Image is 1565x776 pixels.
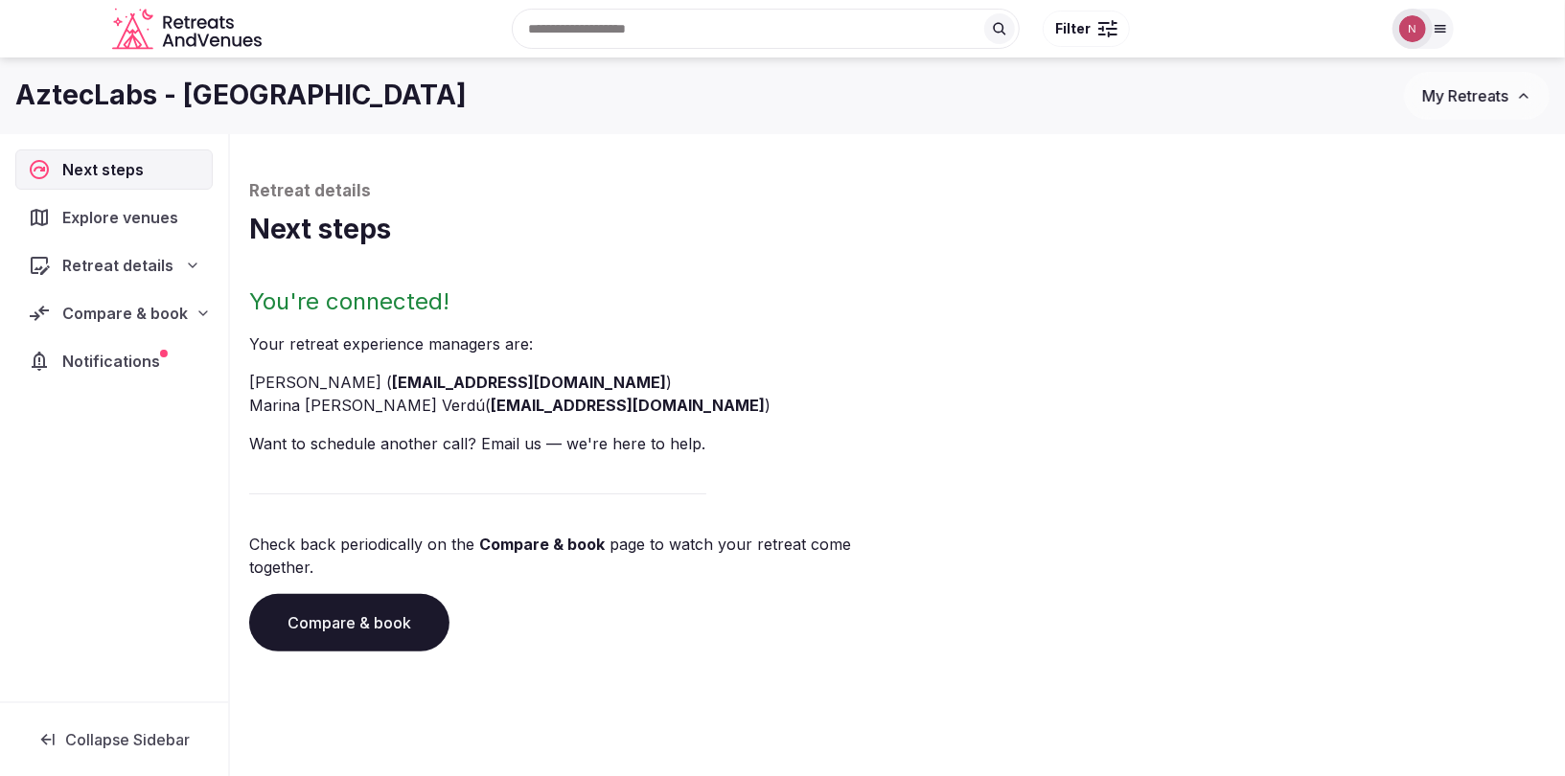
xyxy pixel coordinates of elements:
a: Notifications [15,341,213,381]
p: Your retreat experience manager s are : [249,332,890,355]
a: Compare & book [249,594,449,651]
button: Collapse Sidebar [15,719,213,761]
h1: Next steps [249,211,1546,248]
li: Marina [PERSON_NAME] Verdú ( ) [249,394,890,417]
p: Retreat details [249,180,1546,203]
a: [EMAIL_ADDRESS][DOMAIN_NAME] [392,373,666,392]
span: Collapse Sidebar [65,730,190,749]
a: Next steps [15,149,213,190]
li: [PERSON_NAME] ( ) [249,371,890,394]
a: Explore venues [15,197,213,238]
span: Retreat details [62,254,173,277]
svg: Retreats and Venues company logo [112,8,265,51]
a: [EMAIL_ADDRESS][DOMAIN_NAME] [491,396,765,415]
img: Nathalia Bilotti [1399,15,1426,42]
p: Check back periodically on the page to watch your retreat come together. [249,533,890,579]
span: Compare & book [62,302,188,325]
h2: You're connected! [249,286,890,317]
a: Visit the homepage [112,8,265,51]
img: Winter chalet retreat in picture frame [982,248,1470,738]
h1: AztecLabs - [GEOGRAPHIC_DATA] [15,77,467,114]
span: Next steps [62,158,151,181]
span: Notifications [62,350,168,373]
button: Filter [1043,11,1130,47]
p: Want to schedule another call? Email us — we're here to help. [249,432,890,455]
span: My Retreats [1422,86,1508,105]
a: Compare & book [479,535,605,554]
button: My Retreats [1404,72,1550,120]
span: Filter [1055,19,1091,38]
span: Explore venues [62,206,186,229]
